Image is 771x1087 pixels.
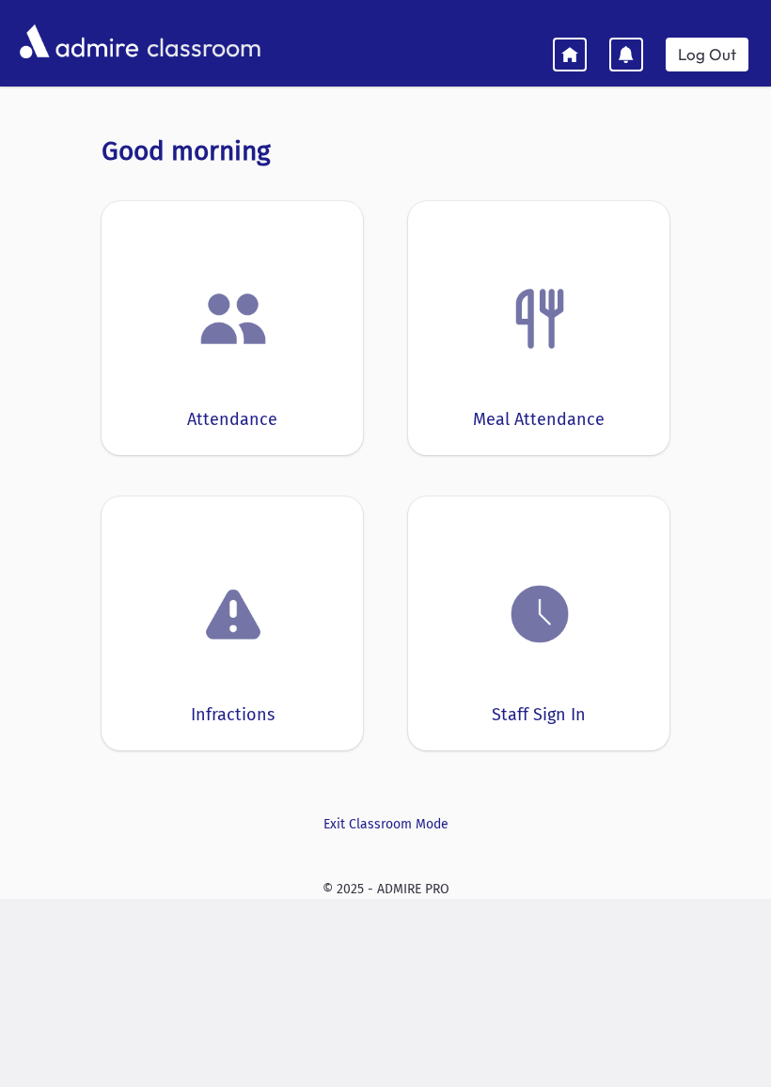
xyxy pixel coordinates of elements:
div: Infractions [191,702,275,728]
a: Exit Classroom Mode [102,814,669,834]
img: AdmirePro [15,20,143,63]
h3: Good morning [102,135,669,167]
img: Fork.png [504,283,575,354]
img: exclamation.png [197,582,269,654]
a: Log Out [666,38,748,71]
div: Attendance [187,407,277,433]
span: classroom [143,17,261,67]
div: © 2025 - ADMIRE PRO [15,879,756,899]
img: clock.png [504,578,575,650]
div: Staff Sign In [492,702,586,728]
div: Meal Attendance [473,407,605,433]
img: users.png [197,283,269,354]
